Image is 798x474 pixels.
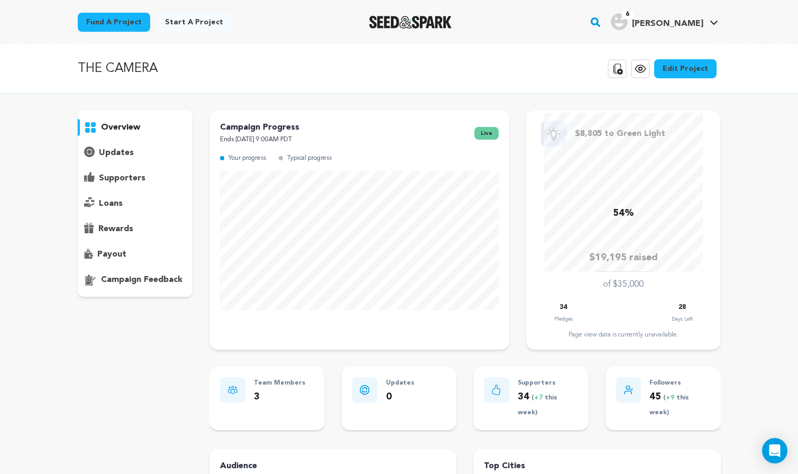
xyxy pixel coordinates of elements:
[101,274,182,286] p: campaign feedback
[78,271,193,288] button: campaign feedback
[220,134,299,146] p: Ends [DATE] 9:00AM PDT
[254,377,306,389] p: Team Members
[649,377,710,389] p: Followers
[220,460,446,472] h4: Audience
[101,121,140,134] p: overview
[99,147,134,159] p: updates
[386,377,415,389] p: Updates
[554,314,573,324] p: Pledges
[220,121,299,134] p: Campaign Progress
[609,11,720,33] span: Steve S.'s Profile
[518,377,578,389] p: Supporters
[611,13,628,30] img: user.png
[474,127,499,140] span: live
[386,389,415,405] p: 0
[287,152,332,165] p: Typical progress
[78,195,193,212] button: loans
[78,221,193,238] button: rewards
[534,395,545,401] span: +7
[621,9,634,20] span: 6
[632,20,703,28] span: [PERSON_NAME]
[762,438,787,463] div: Open Intercom Messenger
[603,278,644,291] p: of $35,000
[559,302,567,314] p: 34
[97,248,126,261] p: payout
[78,119,193,136] button: overview
[484,460,710,472] h4: Top Cities
[78,170,193,187] button: supporters
[649,389,710,420] p: 45
[78,144,193,161] button: updates
[609,11,720,30] a: Steve S.'s Profile
[78,13,150,32] a: Fund a project
[611,13,703,30] div: Steve S.'s Profile
[254,389,306,405] p: 3
[654,59,717,78] a: Edit Project
[518,389,578,420] p: 34
[78,59,158,78] p: THE CAMERA
[369,16,452,29] a: Seed&Spark Homepage
[99,197,123,210] p: loans
[649,395,689,416] span: ( this week)
[157,13,232,32] a: Start a project
[672,314,693,324] p: Days Left
[678,302,686,314] p: 28
[78,246,193,263] button: payout
[537,331,710,339] div: Page view data is currently unavailable.
[518,395,557,416] span: ( this week)
[666,395,676,401] span: +9
[98,223,133,235] p: rewards
[228,152,266,165] p: Your progress
[99,172,145,185] p: supporters
[613,206,634,221] p: 54%
[369,16,452,29] img: Seed&Spark Logo Dark Mode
